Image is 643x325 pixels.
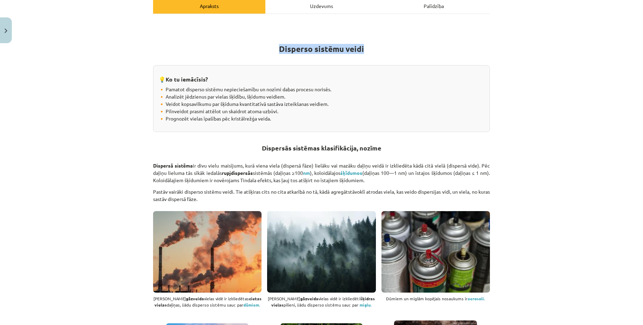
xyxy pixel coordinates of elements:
span: šķīdumos [340,170,362,176]
p: Pastāv vairāki disperso sistēmu veidi. Tie atšķiras cits no cita atkarībā no tā, kādā agregātstāv... [153,188,490,203]
strong: gāzveida [300,296,318,301]
strong: Dispersā sistēma [153,162,193,169]
img: icon-close-lesson-0947bae3869378f0d4975bcd49f059093ad1ed9edebbc8119c70593378902aed.svg [5,29,7,33]
strong: Disperso sistēmu veidi [279,44,364,54]
strong: Ko tu iemācīsis? [166,76,208,83]
strong: rupjdispersās [222,170,253,176]
strong: Dispersās sistēmas klasifikācija, nozīme [262,144,381,152]
strong: aerosoli. [468,296,485,301]
p: Dūmiem un miglām kopējais nosaukums ir [381,295,490,302]
p: ir divu vielu maisījums, kurā viena viela (dispersā fāze) lielāku vai mazāku daļiņu veidā ir izkl... [153,162,490,184]
h3: 💡 [159,71,484,84]
span: [PERSON_NAME] vielas vidē ir izkliedēti pilieni, šādu disperso sistēmu sauc par [268,296,375,308]
img: Shutterstock_651172438_aerosol_aerosoli.jpg [381,211,490,293]
p: 🔸 Pamatot disperso sistēmu nepieciešamību un nozīmi dabas procesu norisēs. 🔸 Analizēt jēdzienus p... [159,86,484,122]
strong: cietas vielas [154,296,262,308]
p: [PERSON_NAME] vielas vidē ir izkliedētas daļiņas, šādu disperso sistēmu sauc par [153,295,262,308]
span: . [360,302,372,308]
span: . [259,302,260,308]
strong: nm [303,170,310,176]
strong: gāzveida [186,296,204,301]
strong: miglu [360,302,371,308]
strong: dūmiem [243,302,259,308]
strong: šķidras vielas [271,296,375,308]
